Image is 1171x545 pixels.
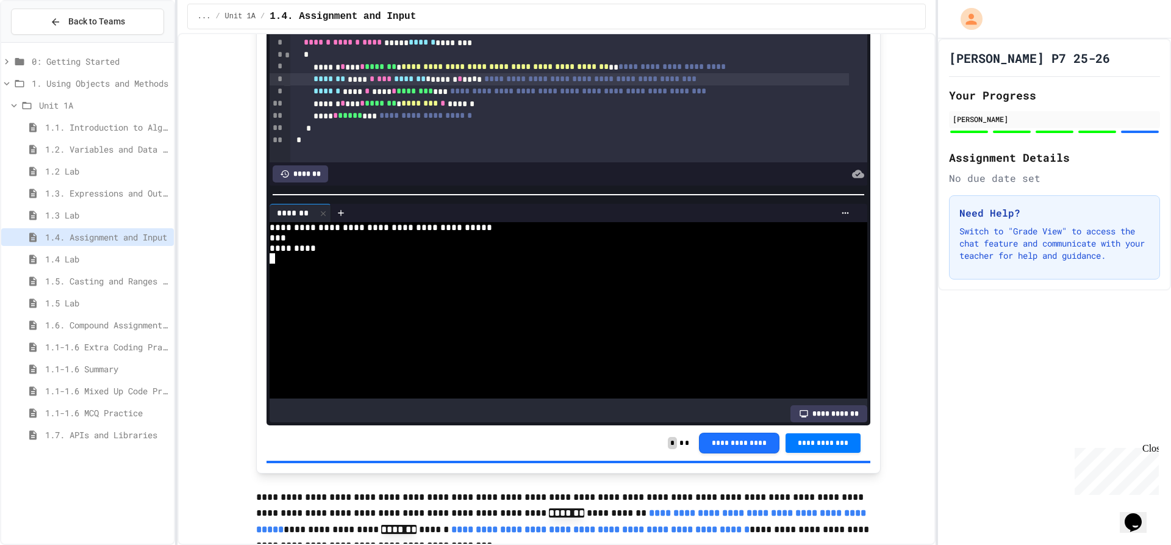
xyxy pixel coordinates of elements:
span: 1.7. APIs and Libraries [45,428,169,441]
span: 1.4. Assignment and Input [270,9,416,24]
span: / [260,12,265,21]
span: 1.1. Introduction to Algorithms, Programming, and Compilers [45,121,169,134]
span: 1.4. Assignment and Input [45,231,169,244]
h2: Your Progress [949,87,1160,104]
span: 0: Getting Started [32,55,169,68]
span: 1.1-1.6 Summary [45,363,169,375]
div: No due date set [949,171,1160,186]
span: Unit 1A [39,99,169,112]
span: ... [198,12,211,21]
h1: [PERSON_NAME] P7 25-26 [949,49,1110,67]
span: 1.1-1.6 Extra Coding Practice [45,341,169,353]
iframe: chat widget [1070,443,1159,495]
h2: Assignment Details [949,149,1160,166]
iframe: chat widget [1120,496,1159,533]
span: 1.6. Compound Assignment Operators [45,319,169,331]
span: / [215,12,220,21]
span: 1.5. Casting and Ranges of Values [45,275,169,287]
button: Back to Teams [11,9,164,35]
span: Unit 1A [225,12,256,21]
div: Chat with us now!Close [5,5,84,78]
span: 1. Using Objects and Methods [32,77,169,90]
span: 1.1-1.6 MCQ Practice [45,406,169,419]
div: My Account [948,5,986,33]
span: 1.3 Lab [45,209,169,222]
p: Switch to "Grade View" to access the chat feature and communicate with your teacher for help and ... [959,225,1150,262]
span: 1.3. Expressions and Output [New] [45,187,169,200]
span: 1.1-1.6 Mixed Up Code Practice [45,384,169,397]
h3: Need Help? [959,206,1150,220]
span: 1.2 Lab [45,165,169,178]
span: 1.5 Lab [45,297,169,309]
span: 1.4 Lab [45,253,169,265]
span: 1.2. Variables and Data Types [45,143,169,156]
span: Back to Teams [68,15,125,28]
div: [PERSON_NAME] [953,114,1156,125]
